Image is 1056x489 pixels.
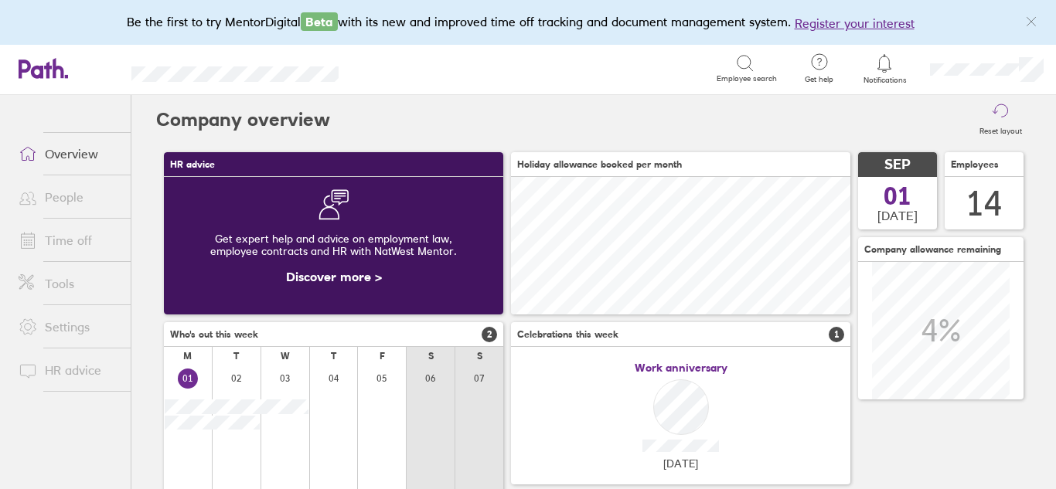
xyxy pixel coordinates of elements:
span: Work anniversary [635,362,727,374]
a: Settings [6,311,131,342]
span: 01 [884,184,911,209]
div: Get expert help and advice on employment law, employee contracts and HR with NatWest Mentor. [176,220,491,270]
div: M [183,351,192,362]
span: HR advice [170,159,215,170]
span: [DATE] [663,457,698,470]
span: Celebrations this week [517,329,618,340]
a: Notifications [860,53,910,85]
div: S [428,351,434,362]
span: Company allowance remaining [864,244,1001,255]
a: People [6,182,131,212]
span: 1 [829,327,844,342]
span: Beta [301,12,338,31]
span: [DATE] [877,209,918,222]
div: F [380,351,385,362]
div: W [281,351,290,362]
a: Overview [6,138,131,169]
a: HR advice [6,355,131,385]
div: T [233,351,239,362]
a: Tools [6,268,131,299]
div: S [477,351,482,362]
div: Search [380,61,420,75]
span: 2 [482,327,497,342]
span: Holiday allowance booked per month [517,159,682,170]
h2: Company overview [156,95,330,144]
span: SEP [884,157,911,173]
div: T [331,351,336,362]
button: Reset layout [970,95,1031,144]
div: 14 [966,184,1003,223]
span: Who's out this week [170,329,258,340]
span: Employee search [717,74,777,83]
label: Reset layout [970,122,1031,136]
span: Get help [794,75,844,84]
button: Register your interest [795,14,915,32]
a: Time off [6,225,131,256]
div: Be the first to try MentorDigital with its new and improved time off tracking and document manage... [127,12,930,32]
span: Notifications [860,76,910,85]
a: Discover more > [286,269,382,284]
span: Employees [951,159,999,170]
